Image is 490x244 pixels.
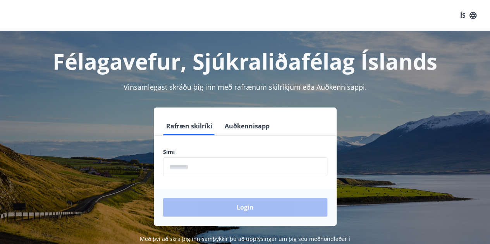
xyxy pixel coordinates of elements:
[163,148,327,156] label: Sími
[9,46,481,76] h1: Félagavefur, Sjúkraliðafélag Íslands
[456,9,481,22] button: ÍS
[163,117,215,135] button: Rafræn skilríki
[222,117,273,135] button: Auðkennisapp
[124,82,367,92] span: Vinsamlegast skráðu þig inn með rafrænum skilríkjum eða Auðkennisappi.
